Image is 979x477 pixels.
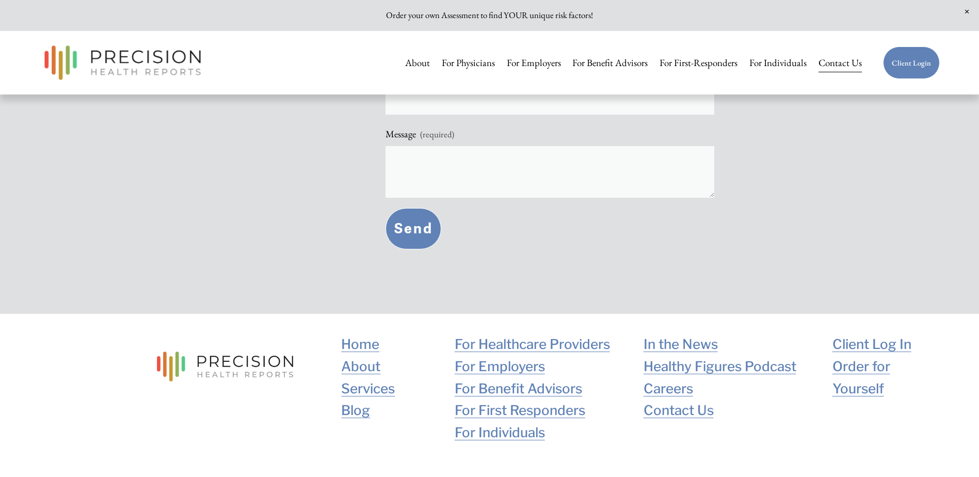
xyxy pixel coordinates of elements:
a: Client Log In [832,333,911,356]
a: For Physicians [442,52,495,74]
a: For Benefit Advisors [455,378,582,400]
iframe: Chat Widget [793,345,979,477]
span: Message [386,124,416,144]
a: For First-Responders [660,52,737,74]
a: For Employers [507,52,561,74]
a: For Employers [455,356,545,378]
a: Home [341,333,379,356]
a: In the News [644,333,718,356]
a: For First Responders [455,400,585,422]
a: Client Login [883,46,940,79]
a: Services [341,378,395,400]
a: About [405,52,430,74]
span: (required) [420,126,454,143]
a: Careers [644,378,693,400]
a: Contact Us [818,52,862,74]
a: Healthy Figures Podcast [644,356,796,378]
a: Contact Us [644,400,714,422]
a: For Individuals [455,422,545,444]
a: For Individuals [749,52,807,74]
a: For Benefit Advisors [572,52,648,74]
a: Blog [341,400,370,422]
a: About [341,356,380,378]
button: Send [386,208,441,249]
img: Precision Health Reports [39,41,206,85]
a: For Healthcare Providers [455,333,610,356]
